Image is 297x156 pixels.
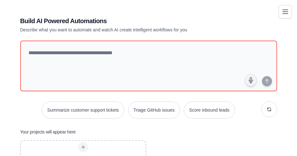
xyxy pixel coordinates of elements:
button: Triage GitHub issues [128,101,180,119]
h1: Build AI Powered Automations [20,16,233,25]
button: Summarize customer support tickets [42,101,124,119]
p: Describe what you want to automate and watch AI create intelligent workflows for you [20,27,233,33]
button: Click to speak your automation idea [245,74,257,86]
h3: Your projects will appear here [20,129,76,135]
button: Score inbound leads [184,101,235,119]
button: Get new suggestions [261,101,277,117]
button: Toggle navigation [279,5,292,18]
